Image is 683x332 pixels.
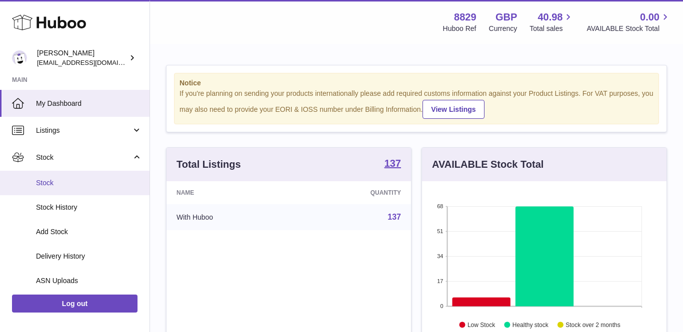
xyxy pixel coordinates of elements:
span: Listings [36,126,131,135]
text: 0 [440,303,443,309]
a: 137 [384,158,401,170]
strong: 8829 [454,10,476,24]
th: Name [166,181,295,204]
span: [EMAIL_ADDRESS][DOMAIN_NAME] [37,58,147,66]
img: commandes@kpmatech.com [12,50,27,65]
h3: Total Listings [176,158,241,171]
span: Delivery History [36,252,142,261]
span: Add Stock [36,227,142,237]
div: Currency [489,24,517,33]
text: 51 [437,228,443,234]
h3: AVAILABLE Stock Total [432,158,543,171]
td: With Huboo [166,204,295,230]
span: Total sales [529,24,574,33]
a: 0.00 AVAILABLE Stock Total [586,10,671,33]
text: 34 [437,253,443,259]
text: Stock over 2 months [565,321,620,328]
div: If you're planning on sending your products internationally please add required customs informati... [179,89,653,119]
text: 68 [437,203,443,209]
strong: Notice [179,78,653,88]
text: 17 [437,278,443,284]
div: Huboo Ref [443,24,476,33]
strong: 137 [384,158,401,168]
span: My Dashboard [36,99,142,108]
a: View Listings [422,100,484,119]
text: Low Stock [467,321,495,328]
span: ASN Uploads [36,276,142,286]
span: AVAILABLE Stock Total [586,24,671,33]
div: [PERSON_NAME] [37,48,127,67]
th: Quantity [295,181,411,204]
strong: GBP [495,10,517,24]
span: Stock [36,178,142,188]
span: 40.98 [537,10,562,24]
a: Log out [12,295,137,313]
span: Stock [36,153,131,162]
span: 0.00 [640,10,659,24]
a: 137 [387,213,401,221]
span: Stock History [36,203,142,212]
text: Healthy stock [512,321,549,328]
a: 40.98 Total sales [529,10,574,33]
